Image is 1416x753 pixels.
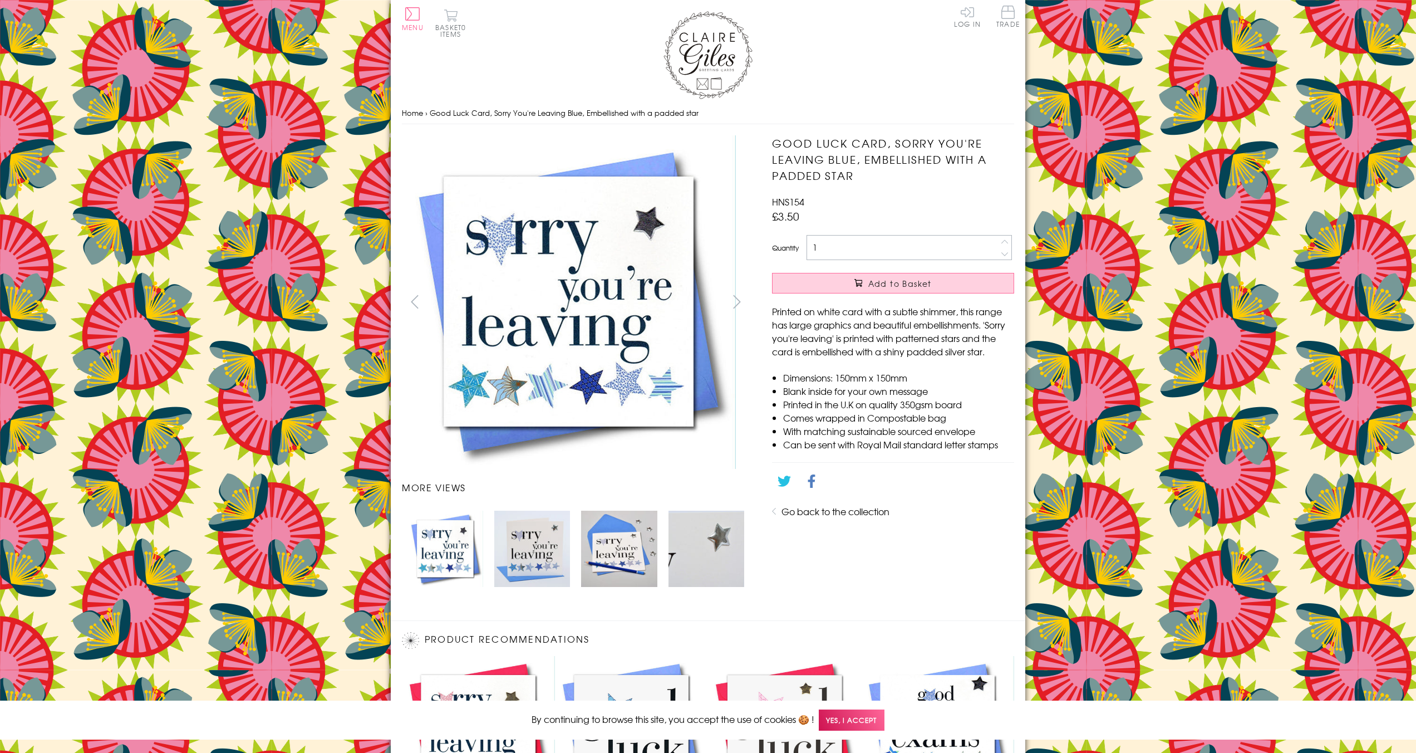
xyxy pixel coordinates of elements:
[425,107,427,118] span: ›
[783,384,1014,398] li: Blank inside for your own message
[783,438,1014,451] li: Can be sent with Royal Mail standard letter stamps
[440,22,466,39] span: 0 items
[996,6,1020,27] span: Trade
[668,511,744,586] img: Good Luck Card, Sorry You're Leaving Blue, Embellished with a padded star
[402,505,750,592] ul: Carousel Pagination
[435,9,466,37] button: Basket0 items
[783,398,1014,411] li: Printed in the U.K on quality 350gsm board
[772,135,1014,183] h1: Good Luck Card, Sorry You're Leaving Blue, Embellished with a padded star
[996,6,1020,30] a: Trade
[402,7,424,31] button: Menu
[402,107,423,118] a: Home
[581,511,657,586] img: Good Luck Card, Sorry You're Leaving Blue, Embellished with a padded star
[772,243,799,253] label: Quantity
[402,632,1014,649] h2: Product recommendations
[772,273,1014,294] button: Add to Basket
[783,371,1014,384] li: Dimensions: 150mm x 150mm
[772,195,804,208] span: HNS154
[750,135,1084,470] img: Good Luck Card, Sorry You're Leaving Blue, Embellished with a padded star
[725,289,750,314] button: next
[430,107,699,118] span: Good Luck Card, Sorry You're Leaving Blue, Embellished with a padded star
[954,6,981,27] a: Log In
[783,411,1014,424] li: Comes wrapped in Compostable bag
[402,481,750,494] h3: More views
[402,22,424,32] span: Menu
[663,11,753,99] img: Claire Giles Greetings Cards
[489,505,576,592] li: Carousel Page 2
[781,505,889,518] a: Go back to the collection
[402,289,427,314] button: prev
[663,505,750,592] li: Carousel Page 4
[576,505,662,592] li: Carousel Page 3
[407,511,483,586] img: Good Luck Card, Sorry You're Leaving Blue, Embellished with a padded star
[494,511,570,586] img: Good Luck Card, Sorry You're Leaving Blue, Embellished with a padded star
[772,208,799,224] span: £3.50
[402,102,1014,125] nav: breadcrumbs
[819,710,884,731] span: Yes, I accept
[783,424,1014,438] li: With matching sustainable sourced envelope
[772,305,1014,358] p: Printed on white card with a subtle shimmer, this range has large graphics and beautiful embellis...
[402,505,489,592] li: Carousel Page 1 (Current Slide)
[402,135,736,469] img: Good Luck Card, Sorry You're Leaving Blue, Embellished with a padded star
[868,278,932,289] span: Add to Basket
